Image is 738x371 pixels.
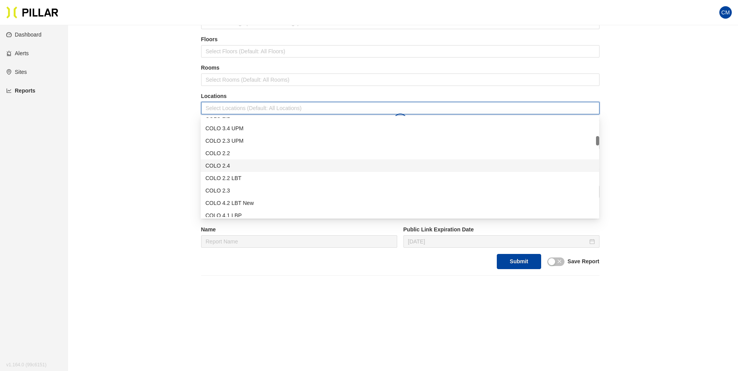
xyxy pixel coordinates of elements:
button: Open the dialog [393,114,407,128]
div: COLO 2.2 [205,149,594,157]
img: Pillar Technologies [6,6,58,19]
a: environmentSites [6,69,27,75]
a: alertAlerts [6,50,29,56]
label: Floors [201,35,600,44]
div: COLO 4.2 LBT New [205,199,594,207]
button: Submit [497,254,541,269]
div: COLO 2.3 UPM [205,136,594,145]
div: COLO 2.2 LBT [201,172,599,184]
div: COLO 4.2 LBT New [201,197,599,209]
div: COLO 2.3 UPM [201,135,599,147]
a: line-chartReports [6,87,35,94]
label: Locations [201,92,600,100]
div: COLO 4.1 LBP [205,211,594,220]
div: COLO 3.4 UPM [205,124,594,133]
label: Public Link Expiration Date [403,226,600,234]
label: Rooms [201,64,600,72]
label: Save Report [568,257,600,266]
span: close [557,259,562,264]
div: COLO 2.2 LBT [205,174,594,182]
div: COLO 2.4 [205,161,594,170]
div: COLO 4.1 LBP [201,209,599,222]
input: Report Name [201,235,397,248]
span: CM [721,6,730,19]
input: Aug 27, 2025 [408,237,588,246]
div: COLO 3.4 UPM [201,122,599,135]
a: dashboardDashboard [6,31,42,38]
div: COLO 2.3 [205,186,594,195]
div: COLO 2.2 [201,147,599,159]
div: COLO 2.3 [201,184,599,197]
label: Name [201,226,397,234]
div: COLO 2.4 [201,159,599,172]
